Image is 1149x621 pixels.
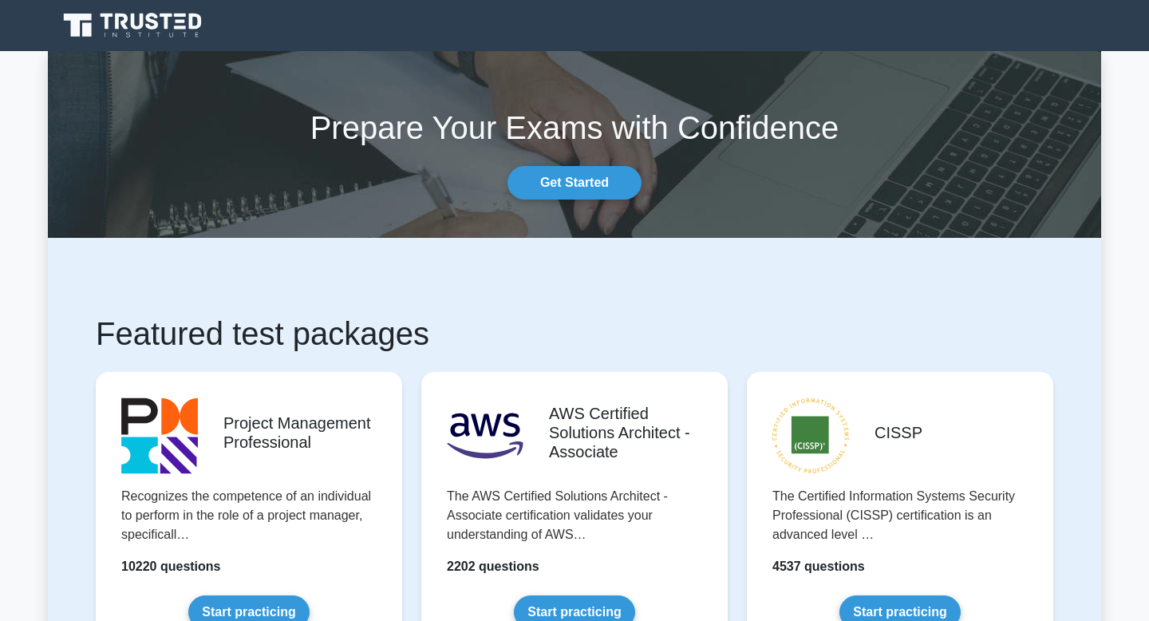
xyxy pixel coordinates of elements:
[96,314,1053,353] h1: Featured test packages
[507,166,642,200] a: Get Started
[48,109,1101,147] h1: Prepare Your Exams with Confidence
